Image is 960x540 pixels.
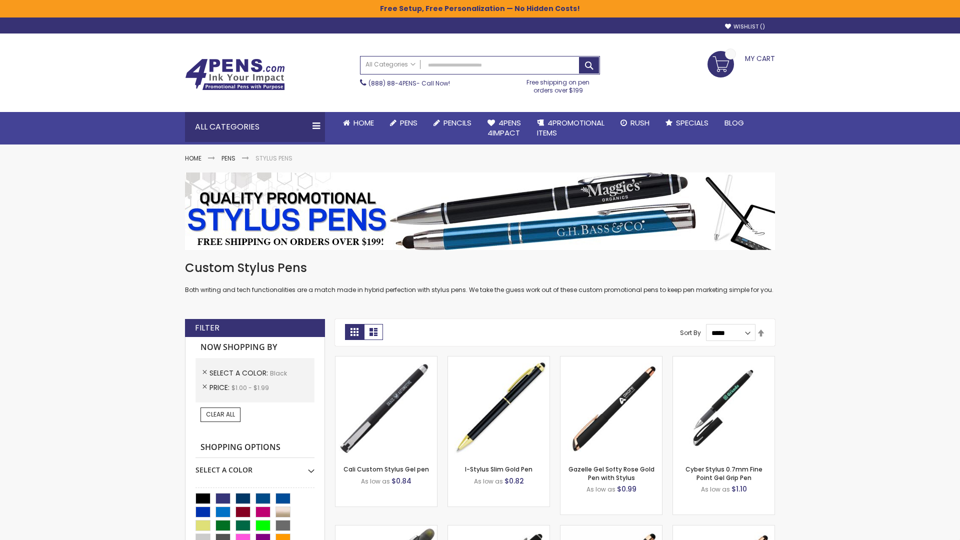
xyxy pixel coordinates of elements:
[200,407,240,421] a: Clear All
[221,154,235,162] a: Pens
[673,356,774,458] img: Cyber Stylus 0.7mm Fine Point Gel Grip Pen-Black
[368,79,450,87] span: - Call Now!
[537,117,604,138] span: 4PROMOTIONAL ITEMS
[206,410,235,418] span: Clear All
[560,525,662,533] a: Islander Softy Rose Gold Gel Pen with Stylus-Black
[685,465,762,481] a: Cyber Stylus 0.7mm Fine Point Gel Grip Pen
[657,112,716,134] a: Specials
[195,437,314,458] strong: Shopping Options
[361,477,390,485] span: As low as
[725,23,765,30] a: Wishlist
[391,476,411,486] span: $0.84
[568,465,654,481] a: Gazelle Gel Softy Rose Gold Pen with Stylus
[487,117,521,138] span: 4Pens 4impact
[680,328,701,337] label: Sort By
[504,476,524,486] span: $0.82
[673,356,774,364] a: Cyber Stylus 0.7mm Fine Point Gel Grip Pen-Black
[185,172,775,250] img: Stylus Pens
[255,154,292,162] strong: Stylus Pens
[630,117,649,128] span: Rush
[617,484,636,494] span: $0.99
[479,112,529,144] a: 4Pens4impact
[382,112,425,134] a: Pens
[185,260,775,294] div: Both writing and tech functionalities are a match made in hybrid perfection with stylus pens. We ...
[335,356,437,458] img: Cali Custom Stylus Gel pen-Black
[612,112,657,134] a: Rush
[443,117,471,128] span: Pencils
[425,112,479,134] a: Pencils
[529,112,612,144] a: 4PROMOTIONALITEMS
[343,465,429,473] a: Cali Custom Stylus Gel pen
[448,356,549,458] img: I-Stylus Slim Gold-Black
[448,356,549,364] a: I-Stylus Slim Gold-Black
[731,484,747,494] span: $1.10
[716,112,752,134] a: Blog
[185,112,325,142] div: All Categories
[195,322,219,333] strong: Filter
[560,356,662,364] a: Gazelle Gel Softy Rose Gold Pen with Stylus-Black
[335,525,437,533] a: Souvenir® Jalan Highlighter Stylus Pen Combo-Black
[516,74,600,94] div: Free shipping on pen orders over $199
[365,60,415,68] span: All Categories
[209,368,270,378] span: Select A Color
[368,79,416,87] a: (888) 88-4PENS
[185,260,775,276] h1: Custom Stylus Pens
[465,465,532,473] a: I-Stylus Slim Gold Pen
[724,117,744,128] span: Blog
[345,324,364,340] strong: Grid
[335,112,382,134] a: Home
[195,458,314,475] div: Select A Color
[586,485,615,493] span: As low as
[448,525,549,533] a: Custom Soft Touch® Metal Pens with Stylus-Black
[195,337,314,358] strong: Now Shopping by
[185,58,285,90] img: 4Pens Custom Pens and Promotional Products
[209,382,231,392] span: Price
[400,117,417,128] span: Pens
[560,356,662,458] img: Gazelle Gel Softy Rose Gold Pen with Stylus-Black
[353,117,374,128] span: Home
[673,525,774,533] a: Gazelle Gel Softy Rose Gold Pen with Stylus - ColorJet-Black
[231,383,269,392] span: $1.00 - $1.99
[270,369,287,377] span: Black
[185,154,201,162] a: Home
[335,356,437,364] a: Cali Custom Stylus Gel pen-Black
[474,477,503,485] span: As low as
[676,117,708,128] span: Specials
[360,56,420,73] a: All Categories
[701,485,730,493] span: As low as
